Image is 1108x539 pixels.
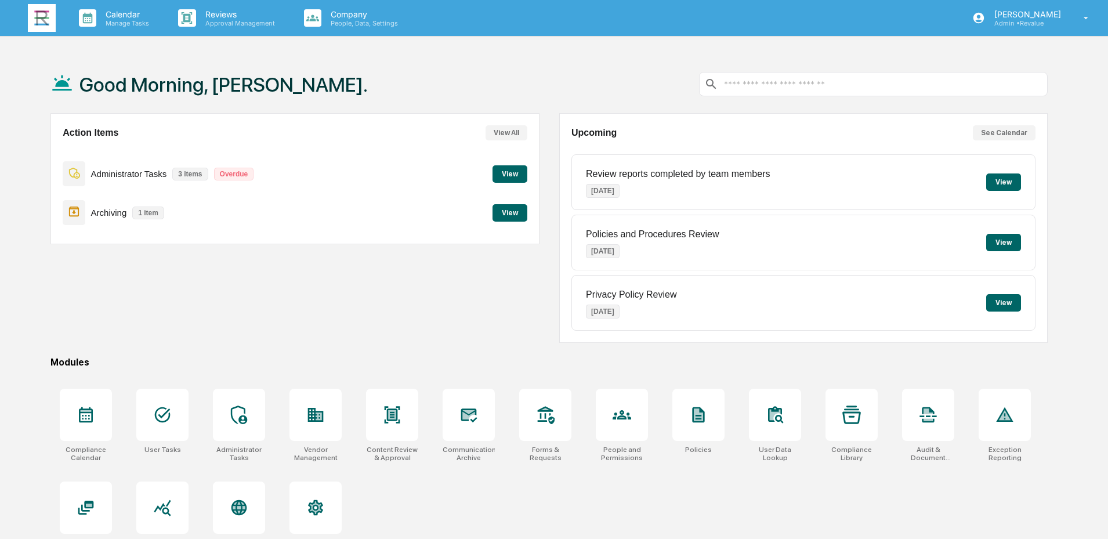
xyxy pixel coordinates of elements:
p: Archiving [91,208,127,218]
div: Content Review & Approval [366,446,418,462]
button: View [986,234,1021,251]
p: [DATE] [586,184,620,198]
div: Modules [50,357,1048,368]
div: Administrator Tasks [213,446,265,462]
p: Reviews [196,9,281,19]
p: Administrator Tasks [91,169,167,179]
button: View [986,173,1021,191]
div: Forms & Requests [519,446,571,462]
p: [DATE] [586,244,620,258]
h2: Upcoming [571,128,617,138]
p: Review reports completed by team members [586,169,770,179]
div: Compliance Calendar [60,446,112,462]
a: View [493,168,527,179]
div: Exception Reporting [979,446,1031,462]
p: Overdue [214,168,254,180]
p: Manage Tasks [96,19,155,27]
p: People, Data, Settings [321,19,404,27]
p: Policies and Procedures Review [586,229,719,240]
button: View All [486,125,527,140]
h1: Good Morning, [PERSON_NAME]. [79,73,368,96]
button: View [986,294,1021,312]
a: View [493,207,527,218]
p: Privacy Policy Review [586,290,676,300]
div: Communications Archive [443,446,495,462]
div: People and Permissions [596,446,648,462]
div: Vendor Management [289,446,342,462]
img: logo [28,4,56,32]
button: View [493,165,527,183]
button: View [493,204,527,222]
div: User Tasks [144,446,181,454]
h2: Action Items [63,128,118,138]
p: Approval Management [196,19,281,27]
button: See Calendar [973,125,1035,140]
p: [PERSON_NAME] [985,9,1067,19]
p: Admin • Revalue [985,19,1067,27]
p: 3 items [172,168,208,180]
div: Compliance Library [825,446,878,462]
p: [DATE] [586,305,620,319]
div: Policies [685,446,712,454]
p: Calendar [96,9,155,19]
div: User Data Lookup [749,446,801,462]
div: Audit & Document Logs [902,446,954,462]
p: Company [321,9,404,19]
p: 1 item [132,207,164,219]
